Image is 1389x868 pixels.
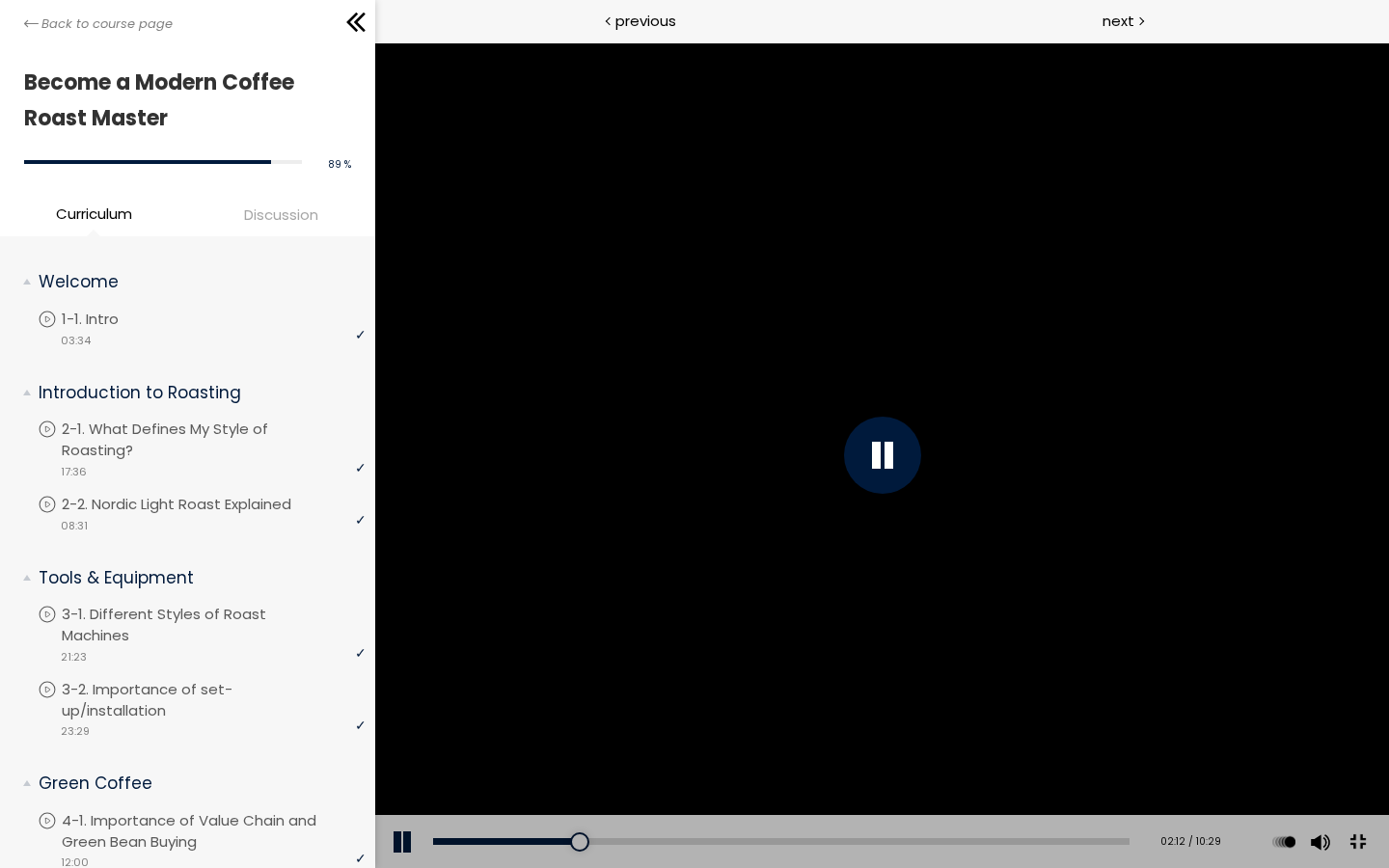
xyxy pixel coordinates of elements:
span: Discussion [244,203,318,226]
span: 21:23 [61,649,87,665]
a: Back to course page [24,14,173,34]
p: Introduction to Roasting [39,381,351,405]
button: Volume [929,773,958,827]
span: 23:29 [61,723,90,740]
span: previous [615,10,676,32]
div: Change playback rate [891,773,926,827]
span: 08:31 [61,518,88,534]
p: Green Coffee [39,772,351,796]
div: 02:12 / 10:29 [772,792,846,807]
span: 03:34 [61,333,91,349]
span: Back to course page [41,14,173,34]
span: Curriculum [56,203,132,225]
p: Welcome [39,270,351,294]
span: 89 % [328,157,351,172]
span: 17:36 [61,464,87,480]
p: 4-1. Importance of Value Chain and Green Bean Buying [62,810,366,853]
span: next [1103,10,1134,32]
p: 3-2. Importance of set-up/installation [62,679,366,721]
h1: Become a Modern Coffee Roast Master [24,65,341,137]
button: Play back rate [894,773,923,827]
p: 3-1. Different Styles of Roast Machines [62,604,366,646]
p: 2-1. What Defines My Style of Roasting? [62,419,366,461]
p: 1-1. Intro [62,309,157,330]
p: 2-2. Nordic Light Roast Explained [62,494,330,515]
p: Tools & Equipment [39,566,351,590]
